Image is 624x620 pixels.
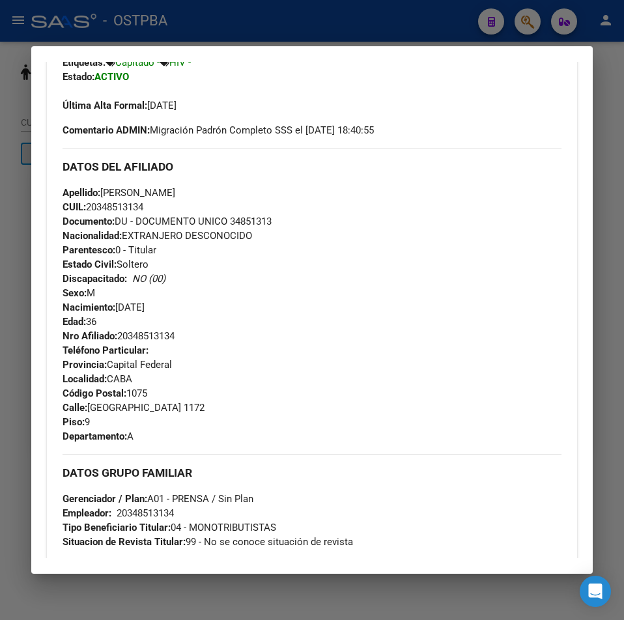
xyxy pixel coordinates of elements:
span: Capital Federal [63,359,172,371]
div: 20348513134 [117,506,174,520]
span: Migración Padrón Completo SSS el [DATE] 18:40:55 [63,123,374,137]
strong: Última Alta Formal: [63,100,147,111]
strong: Código Postal: [63,387,126,399]
strong: Tipo Beneficiario Titular: [63,522,171,533]
span: Soltero [63,259,149,270]
strong: Nacimiento: [63,302,115,313]
strong: Documento: [63,216,115,227]
span: [GEOGRAPHIC_DATA] 1172 [63,402,205,414]
strong: Calle: [63,402,87,414]
span: 04 - MONOTRIBUTISTAS [63,522,276,533]
h3: DATOS DEL AFILIADO [63,160,561,174]
span: A01 - PRENSA / Sin Plan [63,493,253,505]
span: A [63,430,134,442]
span: 1075 [63,387,147,399]
span: EXTRANJERO DESCONOCIDO [63,230,252,242]
strong: Piso: [63,416,85,428]
strong: Gerenciador / Plan: [63,493,147,505]
span: DU - DOCUMENTO UNICO 34851313 [63,216,272,227]
strong: Teléfono Particular: [63,345,149,356]
strong: Edad: [63,316,86,328]
span: HIV - [169,57,191,68]
span: [DATE] [63,302,145,313]
span: CABA [63,373,132,385]
span: 0 - Titular [63,244,156,256]
strong: Parentesco: [63,244,115,256]
strong: Departamento: [63,430,127,442]
strong: Nacionalidad: [63,230,122,242]
span: 36 [63,316,96,328]
span: 9 [63,416,90,428]
strong: Apellido: [63,187,100,199]
strong: Estado Civil: [63,259,117,270]
span: [PERSON_NAME] [63,187,175,199]
h3: DATOS GRUPO FAMILIAR [63,466,561,480]
strong: CUIL: [63,201,86,213]
strong: Discapacitado: [63,273,127,285]
strong: Nro Afiliado: [63,330,117,342]
span: Capitado - [115,57,160,68]
strong: Situacion de Revista Titular: [63,536,186,548]
strong: Comentario ADMIN: [63,124,150,136]
span: M [63,287,95,299]
span: 99 - No se conoce situación de revista [63,536,353,548]
strong: Localidad: [63,373,107,385]
span: 20348513134 [63,201,143,213]
strong: Provincia: [63,359,107,371]
i: NO (00) [132,273,165,285]
span: 20348513134 [63,330,175,342]
div: Open Intercom Messenger [580,576,611,607]
strong: Empleador: [63,507,111,519]
strong: Estado: [63,71,94,83]
strong: ACTIVO [94,71,129,83]
span: [DATE] [63,100,177,111]
strong: Sexo: [63,287,87,299]
strong: Etiquetas: [63,57,106,68]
